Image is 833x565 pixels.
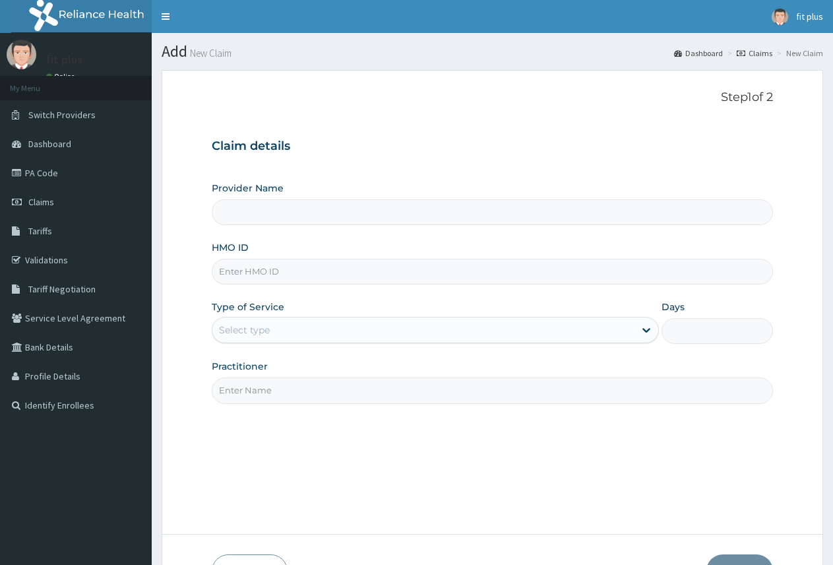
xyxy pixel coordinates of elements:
label: Practitioner [212,360,268,373]
input: Enter HMO ID [212,259,773,284]
a: Dashboard [674,48,723,59]
h3: Claim details [212,139,773,154]
h1: Add [162,43,823,60]
div: Select type [219,323,270,337]
span: Claims [28,196,54,208]
label: Type of Service [212,300,284,314]
li: New Claim [774,48,823,59]
p: fit plus [46,53,82,65]
a: Claims [737,48,772,59]
span: Switch Providers [28,109,96,121]
label: HMO ID [212,241,249,254]
img: User Image [772,9,788,25]
span: Tariffs [28,225,52,237]
p: Step 1 of 2 [212,90,773,105]
span: Dashboard [28,138,71,150]
span: fit plus [796,11,823,22]
a: Online [46,72,78,81]
label: Provider Name [212,182,284,195]
img: User Image [7,40,36,69]
label: Days [662,300,685,314]
input: Enter Name [212,378,773,403]
span: Tariff Negotiation [28,283,96,295]
small: New Claim [187,48,231,58]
